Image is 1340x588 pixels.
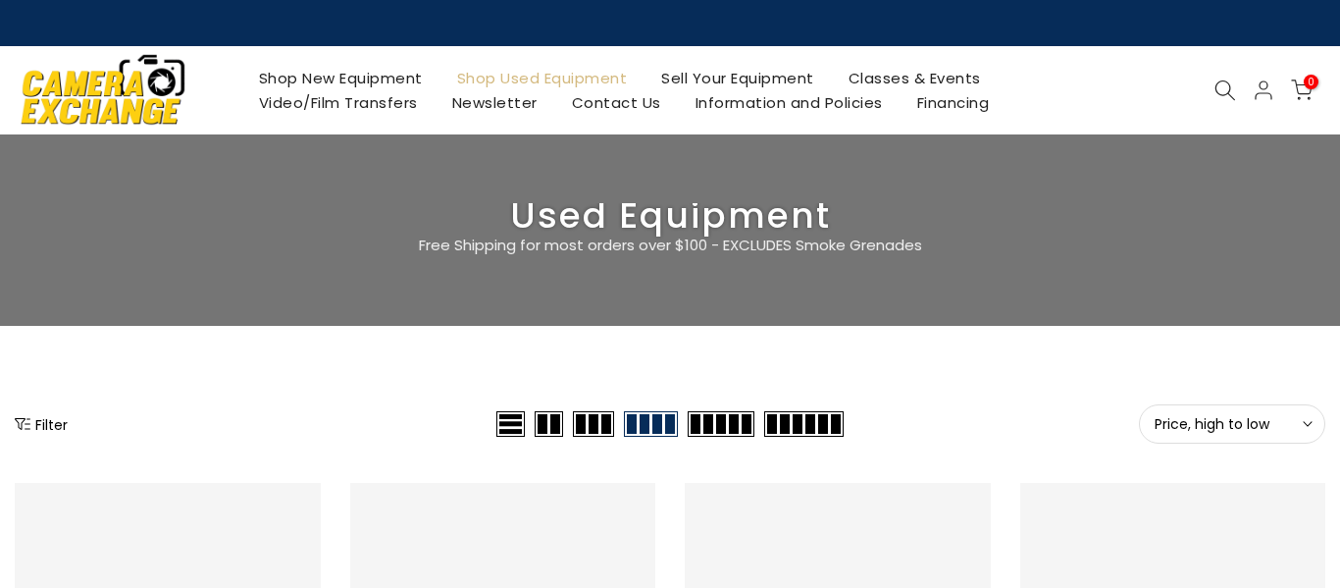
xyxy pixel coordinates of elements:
a: Shop Used Equipment [439,66,644,90]
h3: Used Equipment [15,203,1325,229]
a: Information and Policies [678,90,900,115]
a: Shop New Equipment [241,66,439,90]
a: 0 [1291,80,1313,101]
p: Free Shipping for most orders over $100 - EXCLUDES Smoke Grenades [302,234,1038,257]
span: Price, high to low [1155,415,1310,433]
a: Video/Film Transfers [241,90,435,115]
span: 0 [1304,75,1318,89]
a: Sell Your Equipment [644,66,832,90]
button: Show filters [15,414,68,434]
a: Financing [900,90,1006,115]
button: Price, high to low [1139,404,1325,444]
a: Contact Us [554,90,678,115]
a: Classes & Events [831,66,998,90]
a: Newsletter [435,90,554,115]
